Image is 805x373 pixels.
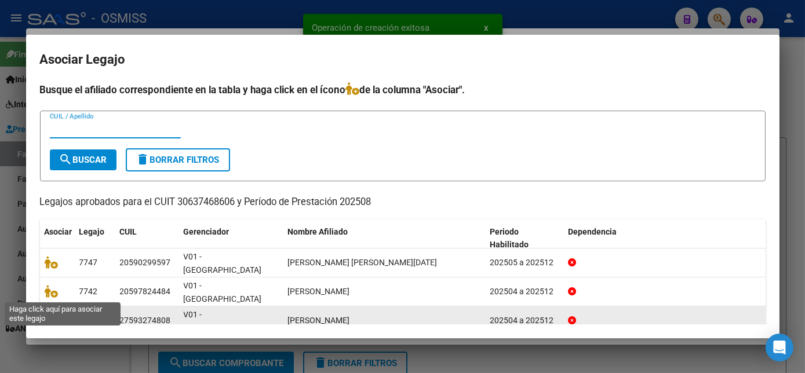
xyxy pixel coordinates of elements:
[184,227,230,236] span: Gerenciador
[40,220,75,258] datatable-header-cell: Asociar
[184,281,262,303] span: V01 - [GEOGRAPHIC_DATA]
[288,287,350,296] span: RAPOSO ALEJO GASTON
[120,285,171,298] div: 20597824484
[40,195,766,210] p: Legajos aprobados para el CUIT 30637468606 y Período de Prestación 202508
[568,227,617,236] span: Dependencia
[40,82,766,97] h4: Busque el afiliado correspondiente en la tabla y haga click en el ícono de la columna "Asociar".
[115,220,179,258] datatable-header-cell: CUIL
[79,227,105,236] span: Legajo
[288,258,438,267] span: MOLINA BASTIAN NOEL
[50,149,116,170] button: Buscar
[79,258,98,267] span: 7747
[283,220,486,258] datatable-header-cell: Nombre Afiliado
[490,256,559,269] div: 202505 a 202512
[126,148,230,171] button: Borrar Filtros
[563,220,766,258] datatable-header-cell: Dependencia
[40,49,766,71] h2: Asociar Legajo
[184,310,262,332] span: V01 - [GEOGRAPHIC_DATA]
[288,316,350,325] span: REA LUNA MORENA
[288,227,348,236] span: Nombre Afiliado
[136,152,150,166] mat-icon: delete
[79,316,98,325] span: 7734
[59,152,73,166] mat-icon: search
[120,256,171,269] div: 20590299597
[120,314,171,327] div: 27593274808
[766,334,793,361] div: Open Intercom Messenger
[79,287,98,296] span: 7742
[490,314,559,327] div: 202504 a 202512
[490,227,529,250] span: Periodo Habilitado
[179,220,283,258] datatable-header-cell: Gerenciador
[45,227,72,236] span: Asociar
[485,220,563,258] datatable-header-cell: Periodo Habilitado
[184,252,262,275] span: V01 - [GEOGRAPHIC_DATA]
[59,155,107,165] span: Buscar
[120,227,137,236] span: CUIL
[490,285,559,298] div: 202504 a 202512
[75,220,115,258] datatable-header-cell: Legajo
[136,155,220,165] span: Borrar Filtros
